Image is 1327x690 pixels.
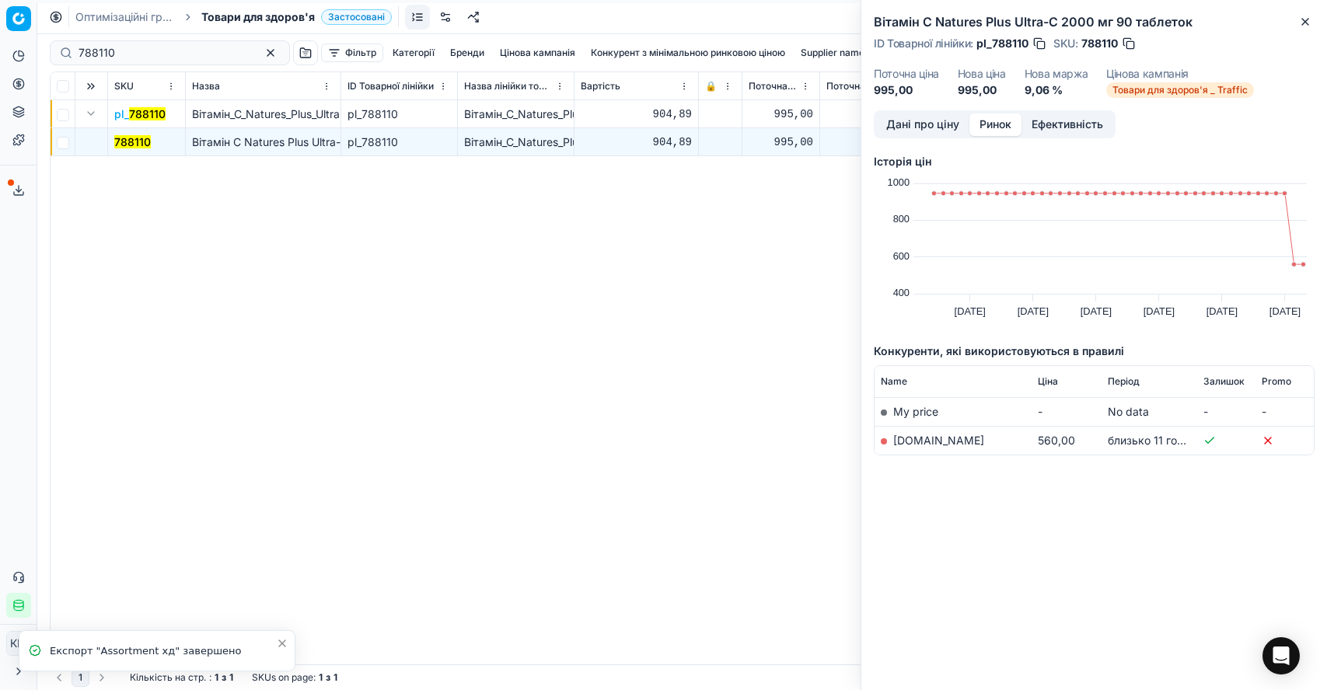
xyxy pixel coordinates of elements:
[1102,397,1197,426] td: No data
[874,343,1315,359] h5: Конкуренти, які використовуються в правилі
[1081,36,1118,51] span: 788110
[874,68,939,79] dt: Поточна ціна
[1021,113,1113,136] button: Ефективність
[1203,375,1245,388] span: Залишок
[749,106,813,122] div: 995,00
[888,176,910,188] text: 1000
[1197,397,1255,426] td: -
[1053,38,1078,49] span: SKU :
[581,80,620,92] span: Вартість
[93,668,111,687] button: Go to next page
[958,68,1006,79] dt: Нова ціна
[82,77,100,96] button: Expand all
[347,134,451,150] div: pl_788110
[192,135,464,148] span: Вітамін С Natures Plus Ultra-C 2000 мг 90 таблеток
[581,106,692,122] div: 904,89
[874,38,973,49] span: ID Товарної лінійки :
[1207,305,1238,317] text: [DATE]
[333,671,337,684] strong: 1
[1038,434,1075,447] span: 560,00
[893,405,938,418] span: My price
[79,45,249,61] input: Пошук по SKU або назві
[75,9,392,25] nav: breadcrumb
[958,82,1006,98] dd: 995,00
[229,671,233,684] strong: 1
[7,632,30,655] span: КM
[82,104,100,123] button: Expand
[976,36,1028,51] span: pl_788110
[273,634,292,653] button: Close toast
[1108,375,1140,388] span: Період
[114,80,134,92] span: SKU
[464,80,552,92] span: Назва лінійки товарів
[1032,397,1102,426] td: -
[1106,82,1254,98] span: Товари для здоров'я _ Traffic
[826,80,914,92] span: Поточна промо ціна
[252,671,316,684] span: SKUs on page :
[874,12,1315,31] h2: Вітамін С Natures Plus Ultra-C 2000 мг 90 таблеток
[201,9,315,25] span: Товари для здоров'я
[192,80,220,92] span: Назва
[129,107,166,120] mark: 788110
[874,154,1315,169] h5: Історія цін
[826,106,930,122] div: 995,00
[6,631,31,656] button: КM
[386,44,441,62] button: Категорії
[826,134,930,150] div: 995,00
[1038,375,1058,388] span: Ціна
[192,107,471,120] span: Вітамін_С_Natures_Plus_Ultra-C_2000_мг_90_таблеток
[1106,68,1254,79] dt: Цінова кампанія
[749,134,813,150] div: 995,00
[969,113,1021,136] button: Ринок
[874,82,939,98] dd: 995,00
[1144,305,1175,317] text: [DATE]
[201,9,392,25] span: Товари для здоров'яЗастосовані
[347,80,434,92] span: ID Товарної лінійки
[72,668,89,687] button: 1
[893,287,910,298] text: 400
[222,671,226,684] strong: з
[1269,305,1301,317] text: [DATE]
[130,671,206,684] span: Кількість на стр.
[1025,82,1088,98] dd: 9,06 %
[50,643,276,659] div: Експорт "Assortment хд" завершено
[893,250,910,262] text: 600
[114,134,151,150] button: 788110
[114,106,166,122] button: pl_788110
[1025,68,1088,79] dt: Нова маржа
[1081,305,1112,317] text: [DATE]
[464,134,567,150] div: Вітамін_С_Natures_Plus_Ultra-C_2000_мг_90_таблеток
[75,9,175,25] a: Оптимізаційні групи
[50,668,68,687] button: Go to previous page
[881,375,907,388] span: Name
[444,44,491,62] button: Бренди
[585,44,791,62] button: Конкурент з мінімальною ринковою ціною
[876,113,969,136] button: Дані про ціну
[1255,397,1314,426] td: -
[215,671,218,684] strong: 1
[321,9,392,25] span: Застосовані
[794,44,871,62] button: Supplier name
[326,671,330,684] strong: з
[319,671,323,684] strong: 1
[893,434,984,447] a: [DOMAIN_NAME]
[50,668,111,687] nav: pagination
[130,671,233,684] div: :
[114,135,151,148] mark: 788110
[347,106,451,122] div: pl_788110
[893,213,910,225] text: 800
[955,305,986,317] text: [DATE]
[1018,305,1049,317] text: [DATE]
[705,80,717,92] span: 🔒
[1108,434,1226,447] span: близько 11 годин тому
[321,44,383,62] button: Фільтр
[1262,637,1300,674] div: Open Intercom Messenger
[464,106,567,122] div: Вітамін_С_Natures_Plus_Ultra-C_2000_мг_90_таблеток
[114,106,166,122] span: pl_
[749,80,798,92] span: Поточна ціна
[581,134,692,150] div: 904,89
[1262,375,1291,388] span: Promo
[494,44,581,62] button: Цінова кампанія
